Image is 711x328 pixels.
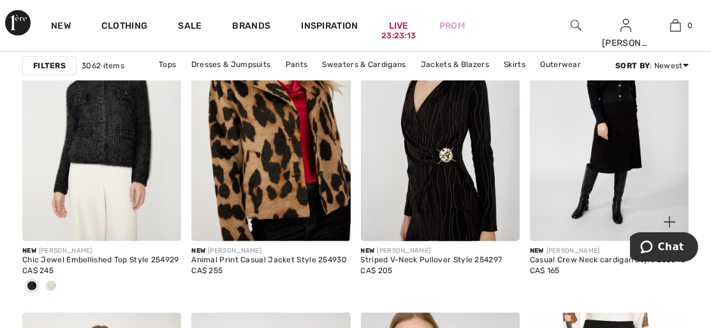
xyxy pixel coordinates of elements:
[571,18,582,33] img: search the website
[191,247,205,255] span: New
[381,30,416,42] div: 23:23:13
[51,20,71,34] a: New
[82,60,124,71] span: 3062 items
[33,60,66,71] strong: Filters
[361,256,520,265] div: Striped V-Neck Pullover Style 254297
[439,19,465,33] a: Prom
[361,247,375,255] span: New
[414,56,495,73] a: Jackets & Blazers
[530,266,560,275] span: CA$ 165
[22,276,41,297] div: Black
[630,232,698,264] iframe: Opens a widget where you can chat to one of our agents
[530,247,544,255] span: New
[22,256,181,265] div: Chic Jewel Embellished Top Style 254929
[652,18,700,33] a: 0
[191,246,350,256] div: [PERSON_NAME]
[191,266,223,275] span: CA$ 255
[615,60,689,71] div: : Newest
[101,20,147,34] a: Clothing
[361,3,520,241] img: Striped V-Neck Pullover Style 254297. Black/Gold
[664,216,675,228] img: plus_v2.svg
[22,3,181,241] img: Chic Jewel Embellished Top Style 254929. Black
[22,247,36,255] span: New
[361,266,393,275] span: CA$ 205
[233,20,271,34] a: Brands
[687,20,693,31] span: 0
[5,10,31,36] img: 1ère Avenue
[301,20,358,34] span: Inspiration
[22,266,54,275] span: CA$ 245
[152,56,182,73] a: Tops
[316,56,413,73] a: Sweaters & Cardigans
[185,56,277,73] a: Dresses & Jumpsuits
[530,246,689,256] div: [PERSON_NAME]
[602,36,650,50] div: [PERSON_NAME]
[620,19,631,31] a: Sign In
[279,56,314,73] a: Pants
[497,56,532,73] a: Skirts
[615,61,650,70] strong: Sort By
[530,256,689,265] div: Casual Crew Neck cardigan Style 253845
[534,56,587,73] a: Outerwear
[178,20,202,34] a: Sale
[191,3,350,241] img: Animal Print Casual Jacket Style 254930. Camel/Black
[389,19,409,33] a: Live23:23:13
[41,276,61,297] div: Ivory/gold
[620,18,631,33] img: My Info
[22,246,181,256] div: [PERSON_NAME]
[361,246,520,256] div: [PERSON_NAME]
[530,3,689,241] a: Casual Crew Neck cardigan Style 253845. Black
[191,256,350,265] div: Animal Print Casual Jacket Style 254930
[670,18,681,33] img: My Bag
